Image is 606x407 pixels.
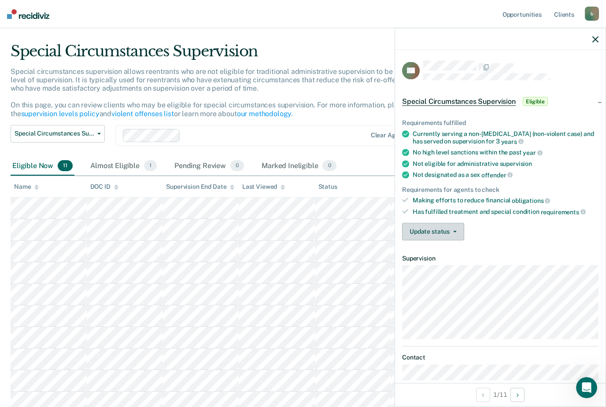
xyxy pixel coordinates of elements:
div: Status [318,183,337,191]
span: requirements [541,208,586,215]
div: Name [14,183,39,191]
div: b [585,7,599,21]
span: years [501,138,524,145]
div: Has fulfilled treatment and special condition [413,208,599,216]
div: No high level sanctions within the past [413,149,599,157]
span: Eligible [523,97,548,106]
div: Last Viewed [242,183,285,191]
span: supervision [500,160,532,167]
a: violent offenses list [111,110,174,118]
div: Almost Eligible [89,157,159,176]
div: Special Circumstances Supervision [11,42,465,67]
span: Special Circumstances Supervision [402,97,516,106]
a: supervision levels policy [21,110,100,118]
div: Requirements fulfilled [402,119,599,127]
dt: Contact [402,354,599,361]
div: Marked Ineligible [260,157,338,176]
span: 0 [322,160,336,172]
button: Update status [402,223,464,240]
div: Supervision End Date [166,183,234,191]
span: obligations [512,197,550,204]
div: Eligible Now [11,157,74,176]
button: Previous Opportunity [476,388,490,402]
dt: Supervision [402,254,599,262]
div: Not eligible for administrative [413,160,599,168]
span: year [523,149,542,156]
span: 0 [230,160,244,172]
div: DOC ID [90,183,118,191]
iframe: Intercom live chat [576,377,597,398]
button: Next Opportunity [510,388,525,402]
div: Requirements for agents to check [402,186,599,193]
div: Currently serving a non-[MEDICAL_DATA] (non-violent case) and has served on supervision for 3 [413,130,599,145]
div: Clear agents [371,132,408,139]
div: Special Circumstances SupervisionEligible [395,88,606,116]
span: 11 [58,160,73,172]
div: Not designated as a sex [413,171,599,179]
p: Special circumstances supervision allows reentrants who are not eligible for traditional administ... [11,67,462,118]
div: Making efforts to reduce financial [413,197,599,205]
div: 1 / 11 [395,383,606,406]
span: Special Circumstances Supervision [15,130,94,137]
a: our methodology [237,110,292,118]
img: Recidiviz [7,9,49,19]
span: 1 [144,160,157,172]
div: Pending Review [173,157,246,176]
span: offender [481,171,513,178]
